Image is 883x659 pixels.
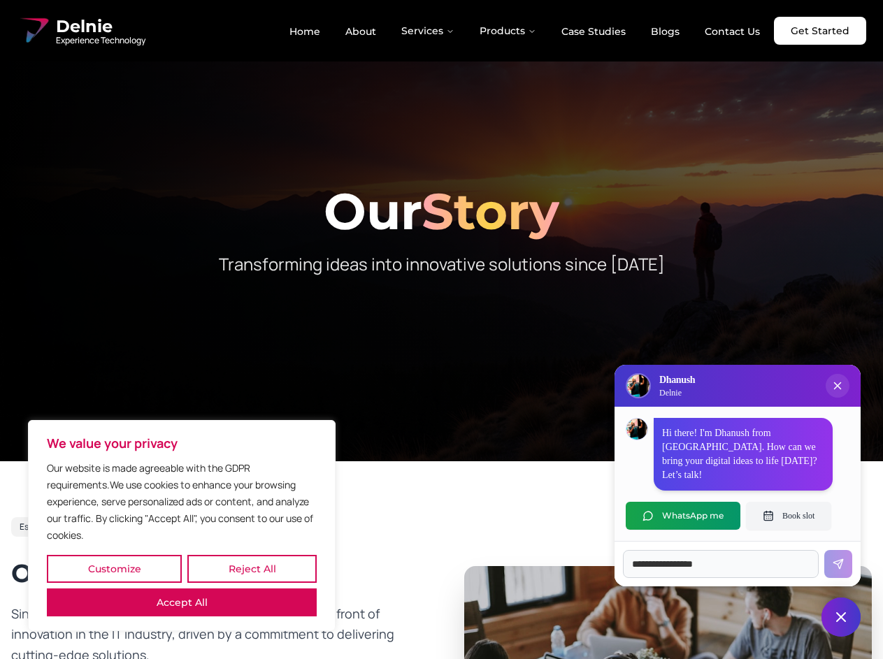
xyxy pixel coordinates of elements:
h3: Dhanush [659,373,695,387]
img: Delnie Logo [627,375,649,397]
a: Blogs [640,20,691,43]
button: Close chat popup [826,374,849,398]
span: Delnie [56,15,145,38]
button: Accept All [47,588,317,616]
img: Delnie Logo [17,14,50,48]
button: Close chat [821,598,861,637]
button: Products [468,17,547,45]
h1: Our [11,186,872,236]
a: Case Studies [550,20,637,43]
a: Contact Us [694,20,771,43]
h2: Our Journey [11,559,419,587]
a: Home [278,20,331,43]
a: Get Started [774,17,866,45]
nav: Main [278,17,771,45]
p: Delnie [659,387,695,398]
span: Story [422,180,559,242]
img: Dhanush [626,419,647,440]
a: About [334,20,387,43]
p: We value your privacy [47,435,317,451]
span: Est. 2017 [20,521,54,533]
button: WhatsApp me [626,502,740,530]
span: Experience Technology [56,35,145,46]
button: Customize [47,555,182,583]
p: Transforming ideas into innovative solutions since [DATE] [173,253,710,275]
button: Reject All [187,555,317,583]
p: Hi there! I'm Dhanush from [GEOGRAPHIC_DATA]. How can we bring your digital ideas to life [DATE]?... [662,426,824,482]
a: Delnie Logo Full [17,14,145,48]
p: Our website is made agreeable with the GDPR requirements.We use cookies to enhance your browsing ... [47,460,317,544]
button: Services [390,17,466,45]
button: Book slot [746,502,831,530]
